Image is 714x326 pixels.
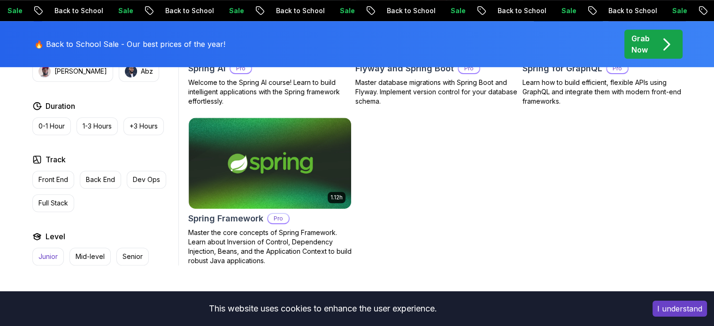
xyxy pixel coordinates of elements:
[46,154,66,165] h2: Track
[188,212,263,225] h2: Spring Framework
[188,62,226,75] h2: Spring AI
[83,121,112,131] p: 1-3 Hours
[355,78,519,106] p: Master database migrations with Spring Boot and Flyway. Implement version control for your databa...
[379,6,443,15] p: Back to School
[125,65,137,77] img: instructor img
[230,64,251,73] p: Pro
[32,248,64,265] button: Junior
[32,61,113,82] button: instructor img[PERSON_NAME]
[459,64,479,73] p: Pro
[653,301,707,317] button: Accept cookies
[268,214,289,223] p: Pro
[133,175,160,184] p: Dev Ops
[32,171,74,189] button: Front End
[130,121,158,131] p: +3 Hours
[188,78,352,106] p: Welcome to the Spring AI course! Learn to build intelligent applications with the Spring framewor...
[330,194,343,201] p: 1.12h
[38,175,68,184] p: Front End
[355,62,454,75] h2: Flyway and Spring Boot
[111,6,141,15] p: Sale
[80,171,121,189] button: Back End
[38,198,68,208] p: Full Stack
[443,6,473,15] p: Sale
[54,67,107,76] p: [PERSON_NAME]
[77,117,118,135] button: 1-3 Hours
[38,252,58,261] p: Junior
[7,298,638,319] div: This website uses cookies to enhance the user experience.
[123,117,164,135] button: +3 Hours
[32,117,71,135] button: 0-1 Hour
[127,171,166,189] button: Dev Ops
[119,61,159,82] button: instructor imgAbz
[46,231,65,242] h2: Level
[158,6,222,15] p: Back to School
[332,6,362,15] p: Sale
[665,6,695,15] p: Sale
[116,248,149,265] button: Senior
[86,175,115,184] p: Back End
[269,6,332,15] p: Back to School
[38,121,65,131] p: 0-1 Hour
[188,228,352,265] p: Master the core concepts of Spring Framework. Learn about Inversion of Control, Dependency Inject...
[34,38,225,50] p: 🔥 Back to School Sale - Our best prices of the year!
[188,117,352,265] a: Spring Framework card1.12hSpring FrameworkProMaster the core concepts of Spring Framework. Learn ...
[141,67,153,76] p: Abz
[222,6,252,15] p: Sale
[554,6,584,15] p: Sale
[76,252,105,261] p: Mid-level
[69,248,111,265] button: Mid-level
[631,33,650,55] p: Grab Now
[32,194,74,212] button: Full Stack
[46,100,75,112] h2: Duration
[123,252,143,261] p: Senior
[47,6,111,15] p: Back to School
[522,62,602,75] h2: Spring for GraphQL
[601,6,665,15] p: Back to School
[38,65,51,77] img: instructor img
[490,6,554,15] p: Back to School
[522,78,686,106] p: Learn how to build efficient, flexible APIs using GraphQL and integrate them with modern front-en...
[607,64,628,73] p: Pro
[189,118,351,209] img: Spring Framework card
